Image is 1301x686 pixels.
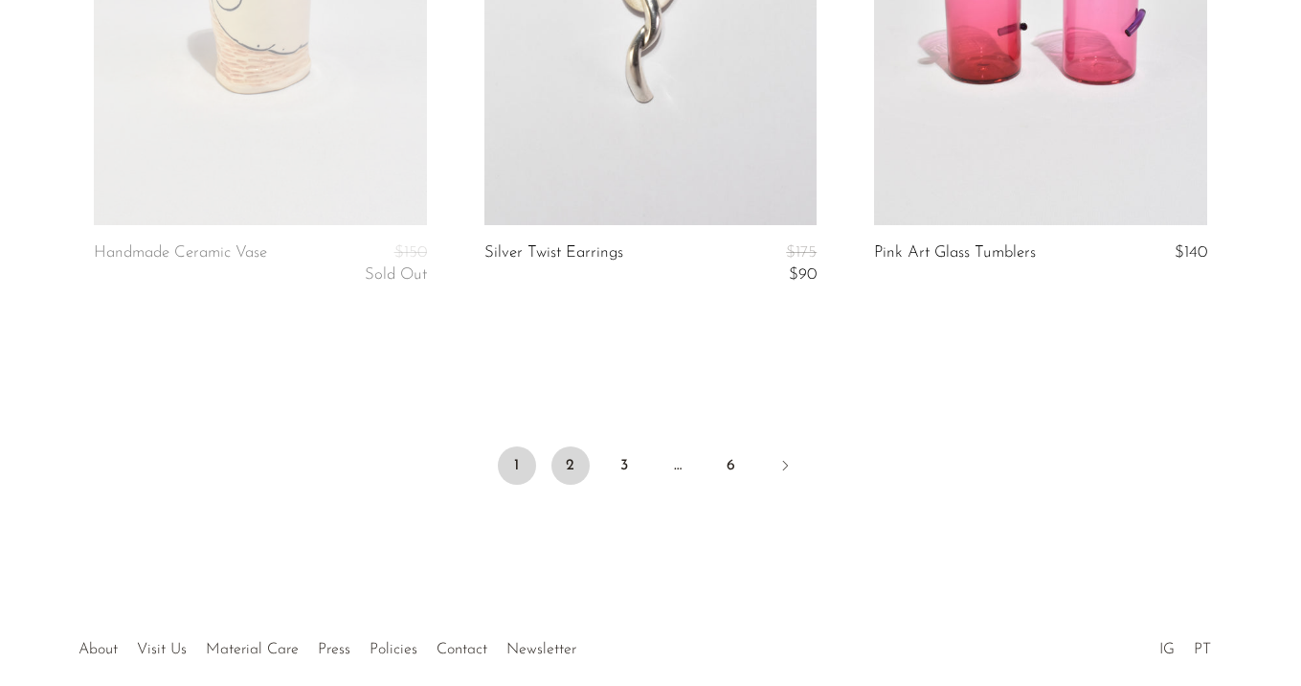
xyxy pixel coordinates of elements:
[498,446,536,485] span: 1
[659,446,697,485] span: …
[789,266,817,283] span: $90
[394,244,427,261] span: $150
[365,266,427,283] span: Sold Out
[79,642,118,657] a: About
[206,642,299,657] a: Material Care
[874,244,1036,262] a: Pink Art Glass Tumblers
[1175,244,1207,261] span: $140
[766,446,804,489] a: Next
[137,642,187,657] a: Visit Us
[69,627,586,663] ul: Quick links
[551,446,590,485] a: 2
[94,244,267,284] a: Handmade Ceramic Vase
[1150,627,1221,663] ul: Social Medias
[437,642,487,657] a: Contact
[1159,642,1175,657] a: IG
[484,244,623,284] a: Silver Twist Earrings
[605,446,643,485] a: 3
[370,642,417,657] a: Policies
[318,642,350,657] a: Press
[1194,642,1211,657] a: PT
[712,446,751,485] a: 6
[786,244,817,261] span: $175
